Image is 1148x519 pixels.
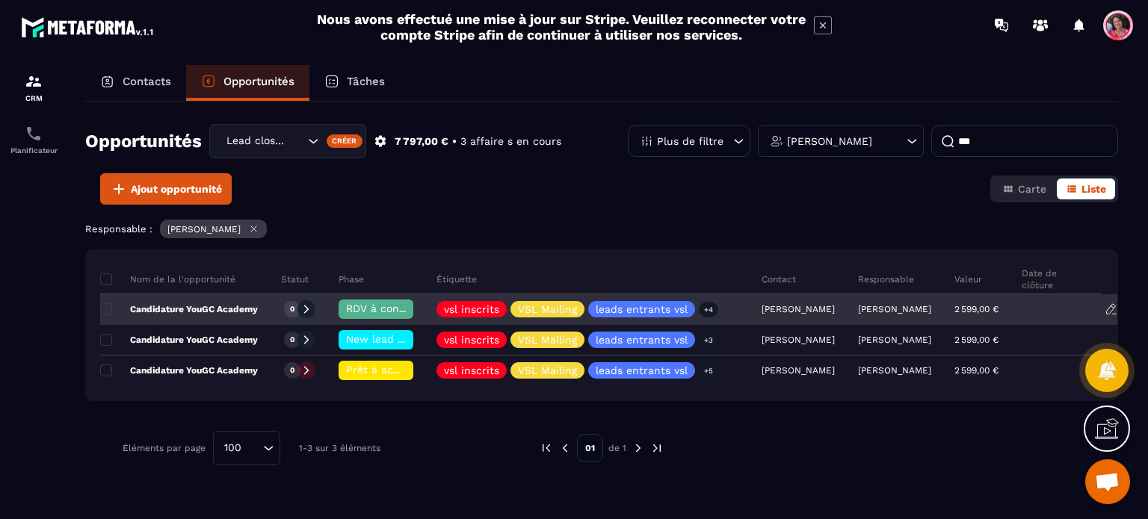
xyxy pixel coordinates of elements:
p: Opportunités [223,75,294,88]
p: vsl inscrits [444,304,499,314]
span: Lead closing [223,133,289,149]
span: RDV à confimer ❓ [346,302,442,314]
p: [PERSON_NAME] [858,335,931,345]
p: 1-3 sur 3 éléments [299,443,380,453]
p: 2 599,00 € [954,335,999,345]
p: +4 [699,302,718,317]
a: Tâches [309,65,400,101]
p: 2 599,00 € [954,365,999,376]
img: next [650,441,664,455]
p: Planificateur [4,146,64,155]
p: [PERSON_NAME] [858,304,931,314]
p: Responsable [858,273,914,285]
img: scheduler [25,125,43,143]
div: Search for option [213,431,280,465]
p: leads entrants vsl [596,365,688,376]
p: [PERSON_NAME] [858,365,931,376]
p: CRM [4,94,64,102]
span: Carte [1018,183,1046,195]
p: Phase [339,273,364,285]
a: formationformationCRM [4,61,64,114]
p: Contacts [123,75,171,88]
p: 0 [290,335,294,345]
p: +5 [699,363,718,379]
p: 0 [290,304,294,314]
p: • [452,134,457,149]
p: vsl inscrits [444,365,499,376]
p: 3 affaire s en cours [460,134,561,149]
button: Carte [993,178,1055,199]
p: leads entrants vsl [596,335,688,345]
p: VSL Mailing [518,365,577,376]
p: Tâches [347,75,385,88]
span: Ajout opportunité [131,181,222,196]
p: Contact [762,273,796,285]
p: [PERSON_NAME] [787,136,872,146]
p: vsl inscrits [444,335,499,345]
p: Statut [281,273,309,285]
p: [PERSON_NAME] [167,224,241,234]
p: Plus de filtre [657,136,723,146]
h2: Nous avons effectué une mise à jour sur Stripe. Veuillez reconnecter votre compte Stripe afin de ... [316,11,806,43]
p: 0 [290,365,294,376]
p: 2 599,00 € [954,304,999,314]
a: schedulerschedulerPlanificateur [4,114,64,166]
button: Ajout opportunité [100,173,232,205]
p: Candidature YouGC Academy [100,303,258,315]
p: leads entrants vsl [596,304,688,314]
input: Search for option [247,440,259,456]
input: Search for option [289,133,304,149]
img: formation [25,72,43,90]
div: Search for option [209,124,366,158]
span: Liste [1081,183,1106,195]
div: Ouvrir le chat [1085,459,1130,504]
p: Responsable : [85,223,152,234]
p: 01 [577,434,603,462]
span: Prêt à acheter 🎰 [346,364,437,376]
h2: Opportunités [85,126,202,156]
p: Étiquette [436,273,477,285]
img: prev [540,441,553,455]
a: Contacts [85,65,186,101]
a: Opportunités [186,65,309,101]
p: VSL Mailing [518,335,577,345]
img: logo [21,13,155,40]
p: +3 [699,332,718,348]
p: de 1 [608,442,626,454]
span: 100 [219,440,247,456]
span: New lead à RAPPELER 📞 [346,333,477,345]
p: Candidature YouGC Academy [100,334,258,346]
img: next [632,441,645,455]
p: Nom de la l'opportunité [100,273,235,285]
p: Valeur [954,273,982,285]
div: Créer [327,134,363,148]
p: Éléments par page [123,443,206,453]
p: Candidature YouGC Academy [100,364,258,376]
img: prev [558,441,572,455]
p: Date de clôture [1022,267,1090,291]
button: Liste [1057,178,1115,199]
p: VSL Mailing [518,304,577,314]
p: 7 797,00 € [395,134,448,149]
